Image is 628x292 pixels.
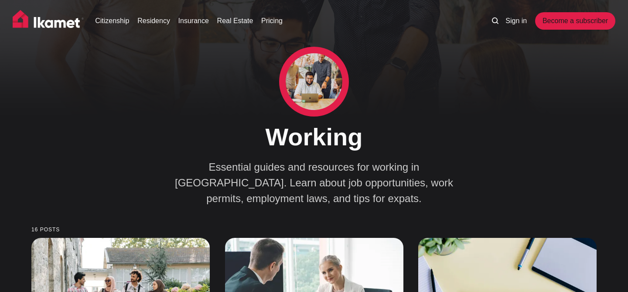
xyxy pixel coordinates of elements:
[178,16,209,26] a: Insurance
[535,12,615,30] a: Become a subscriber
[95,16,129,26] a: Citizenship
[161,159,467,206] p: Essential guides and resources for working in [GEOGRAPHIC_DATA]. Learn about job opportunities, w...
[153,122,475,151] h1: Working
[137,16,170,26] a: Residency
[505,16,527,26] a: Sign in
[286,53,342,110] img: Working
[217,16,253,26] a: Real Estate
[31,227,597,233] small: 16 posts
[13,10,84,32] img: Ikamet home
[261,16,283,26] a: Pricing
